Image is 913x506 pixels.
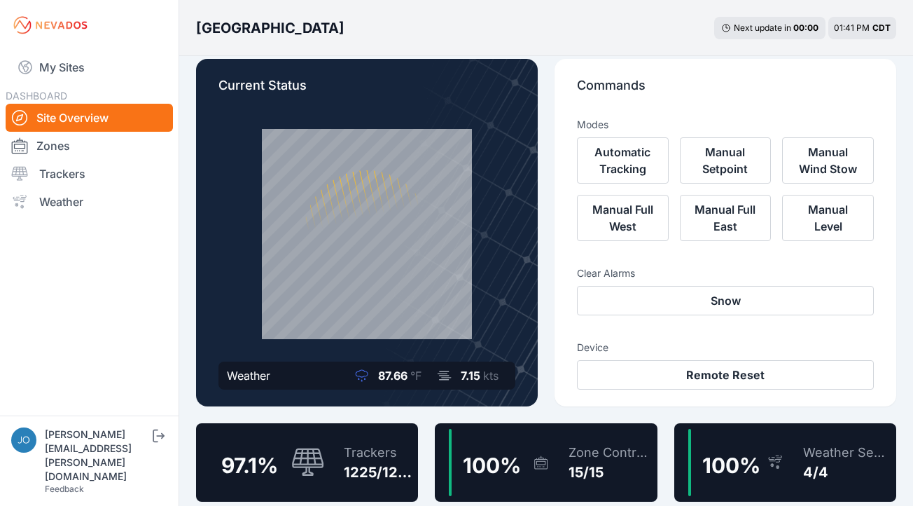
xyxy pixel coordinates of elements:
span: 100 % [463,453,521,478]
a: 100%Zone Controllers15/15 [435,423,657,502]
img: Nevados [11,14,90,36]
button: Manual Wind Stow [782,137,874,184]
div: Weather [227,367,270,384]
div: [PERSON_NAME][EMAIL_ADDRESS][PERSON_NAME][DOMAIN_NAME] [45,428,150,484]
p: Current Status [218,76,515,107]
button: Manual Setpoint [680,137,772,184]
button: Manual Level [782,195,874,241]
a: My Sites [6,50,173,84]
div: 4/4 [803,463,891,482]
div: 1225/1262 [344,463,412,482]
button: Manual Full West [577,195,669,241]
button: Snow [577,286,874,315]
a: Weather [6,188,173,216]
div: Trackers [344,443,412,463]
button: Remote Reset [577,360,874,390]
a: Site Overview [6,104,173,132]
span: CDT [872,22,891,33]
span: 97.1 % [221,453,278,478]
span: kts [483,369,499,383]
p: Commands [577,76,874,107]
span: 87.66 [378,369,407,383]
a: Zones [6,132,173,160]
h3: [GEOGRAPHIC_DATA] [196,18,344,38]
a: Feedback [45,484,84,494]
span: DASHBOARD [6,90,67,102]
h3: Modes [577,118,608,132]
div: 00 : 00 [793,22,818,34]
span: Next update in [734,22,791,33]
div: Zone Controllers [569,443,652,463]
img: joe.mikula@nevados.solar [11,428,36,453]
button: Automatic Tracking [577,137,669,184]
a: Trackers [6,160,173,188]
nav: Breadcrumb [196,10,344,46]
div: Weather Sensors [803,443,891,463]
a: 100%Weather Sensors4/4 [674,423,896,502]
button: Manual Full East [680,195,772,241]
h3: Device [577,341,874,355]
span: °F [410,369,421,383]
a: 97.1%Trackers1225/1262 [196,423,418,502]
div: 15/15 [569,463,652,482]
span: 01:41 PM [834,22,870,33]
span: 7.15 [461,369,480,383]
span: 100 % [702,453,760,478]
h3: Clear Alarms [577,266,874,280]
